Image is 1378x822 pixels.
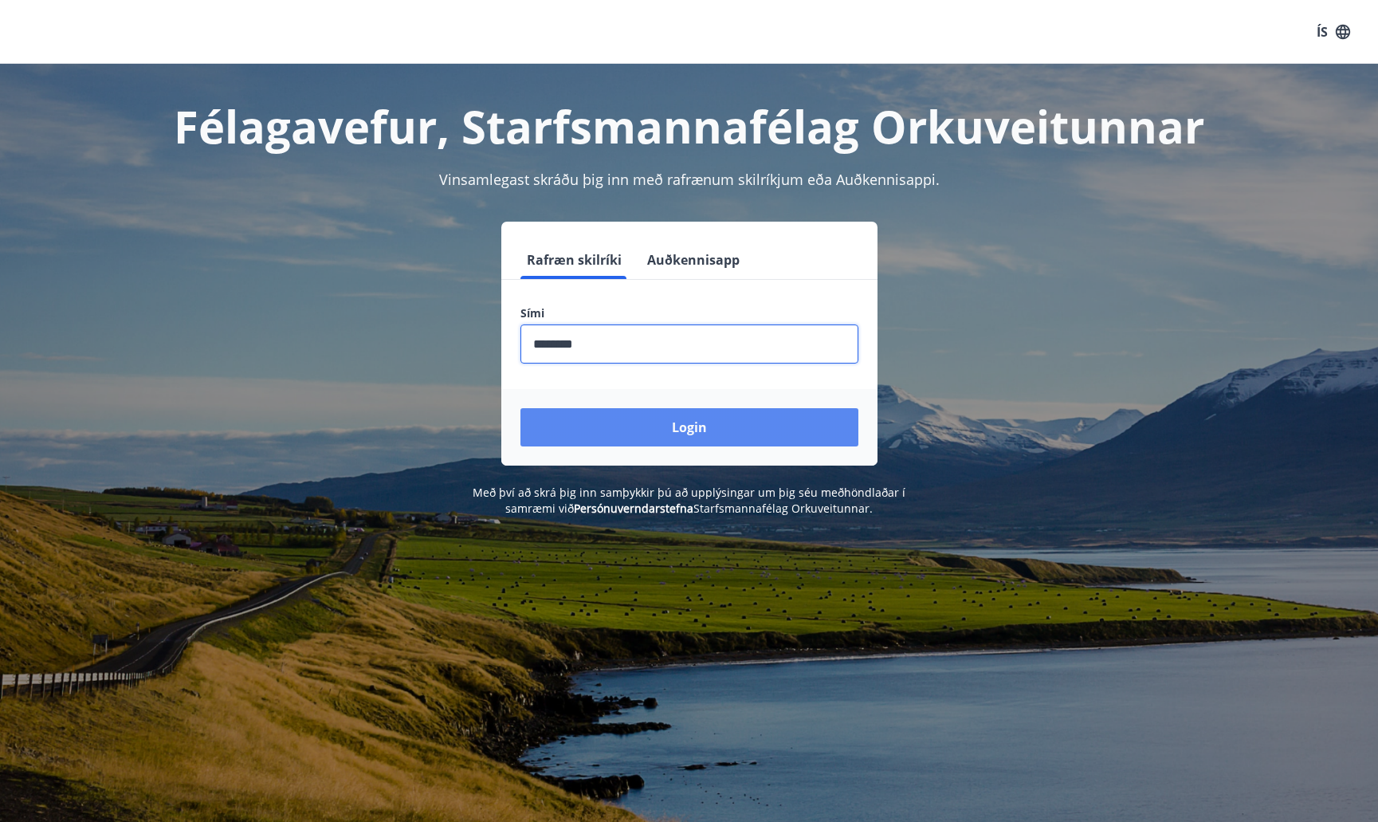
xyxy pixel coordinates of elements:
[520,305,858,321] label: Sími
[641,241,746,279] button: Auðkennisapp
[520,241,628,279] button: Rafræn skilríki
[520,408,858,446] button: Login
[439,170,940,189] span: Vinsamlegast skráðu þig inn með rafrænum skilríkjum eða Auðkennisappi.
[574,501,693,516] a: Persónuverndarstefna
[1308,18,1359,46] button: ÍS
[135,96,1244,156] h1: Félagavefur, Starfsmannafélag Orkuveitunnar
[473,485,905,516] span: Með því að skrá þig inn samþykkir þú að upplýsingar um þig séu meðhöndlaðar í samræmi við Starfsm...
